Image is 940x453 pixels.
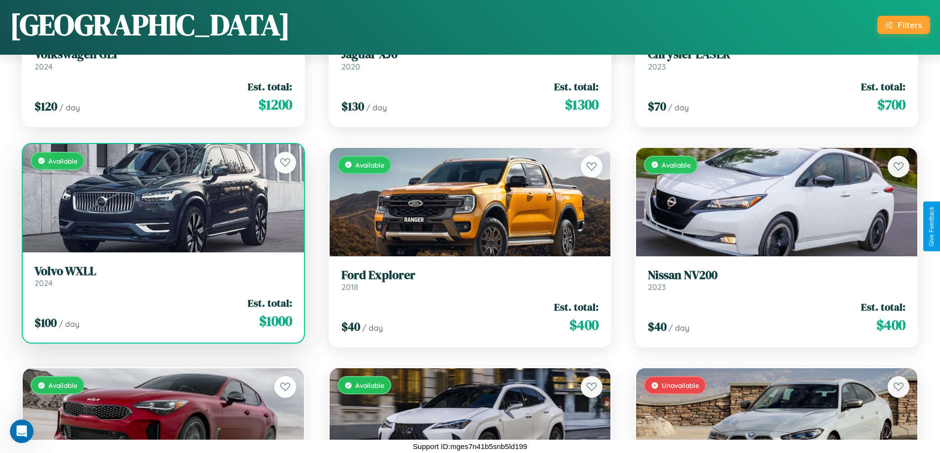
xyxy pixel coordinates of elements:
[35,47,292,62] h3: Volkswagen GLI
[648,47,905,62] h3: Chrysler LASER
[341,62,360,71] span: 2020
[876,315,905,335] span: $ 400
[259,95,292,114] span: $ 1200
[554,300,599,314] span: Est. total:
[648,318,667,335] span: $ 40
[668,103,689,112] span: / day
[59,319,79,329] span: / day
[861,79,905,94] span: Est. total:
[341,47,599,62] h3: Jaguar XJ6
[362,323,383,333] span: / day
[877,95,905,114] span: $ 700
[10,419,34,443] iframe: Intercom live chat
[928,207,935,246] div: Give Feedback
[341,268,599,282] h3: Ford Explorer
[341,268,599,292] a: Ford Explorer2018
[35,62,53,71] span: 2024
[554,79,599,94] span: Est. total:
[898,20,922,30] div: Filters
[259,311,292,331] span: $ 1000
[35,47,292,71] a: Volkswagen GLI2024
[877,16,930,34] button: Filters
[669,323,689,333] span: / day
[48,157,77,165] span: Available
[248,79,292,94] span: Est. total:
[341,98,364,114] span: $ 130
[10,4,290,45] h1: [GEOGRAPHIC_DATA]
[648,98,666,114] span: $ 70
[35,264,292,288] a: Volvo WXLL2024
[662,161,691,169] span: Available
[35,278,53,288] span: 2024
[35,314,57,331] span: $ 100
[648,268,905,292] a: Nissan NV2002023
[648,47,905,71] a: Chrysler LASER2023
[569,315,599,335] span: $ 400
[59,103,80,112] span: / day
[413,440,527,453] p: Support ID: mges7n41b5snb5ld199
[355,381,384,389] span: Available
[648,282,666,292] span: 2023
[35,98,57,114] span: $ 120
[35,264,292,279] h3: Volvo WXLL
[355,161,384,169] span: Available
[861,300,905,314] span: Est. total:
[662,381,699,389] span: Unavailable
[648,62,666,71] span: 2023
[341,282,358,292] span: 2018
[341,47,599,71] a: Jaguar XJ62020
[366,103,387,112] span: / day
[48,381,77,389] span: Available
[248,296,292,310] span: Est. total:
[341,318,360,335] span: $ 40
[648,268,905,282] h3: Nissan NV200
[565,95,599,114] span: $ 1300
